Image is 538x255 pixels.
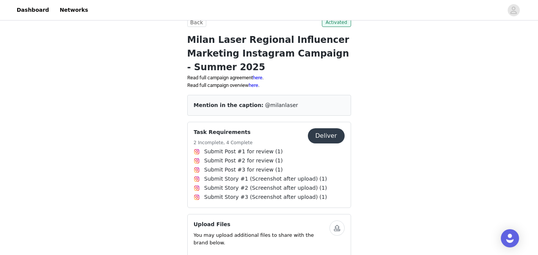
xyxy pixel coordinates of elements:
[204,166,283,174] span: Submit Post #3 for review (1)
[187,75,264,80] span: Read full campaign agreement .
[187,18,206,27] button: Back
[204,148,283,156] span: Submit Post #1 for review (1)
[12,2,53,19] a: Dashboard
[204,157,283,165] span: Submit Post #2 for review (1)
[194,220,329,228] h4: Upload Files
[194,128,253,136] h4: Task Requirements
[322,18,351,27] span: Activated
[194,185,200,191] img: Instagram Icon
[204,175,327,183] span: Submit Story #1 (Screenshot after upload) (1)
[187,82,259,88] span: Read full campaign overview .
[55,2,93,19] a: Networks
[194,102,264,108] span: Mention in the caption:
[194,194,200,200] img: Instagram Icon
[194,139,253,146] h5: 2 Incomplete, 4 Complete
[194,149,200,155] img: Instagram Icon
[194,158,200,164] img: Instagram Icon
[265,102,298,108] span: @milanlaser
[249,82,258,88] a: here
[308,128,345,143] button: Deliver
[194,167,200,173] img: Instagram Icon
[204,184,327,192] span: Submit Story #2 (Screenshot after upload) (1)
[253,75,262,80] a: here
[194,231,329,246] p: You may upload additional files to share with the brand below.
[187,33,351,74] h1: Milan Laser Regional Influencer Marketing Instagram Campaign - Summer 2025
[501,229,519,247] div: Open Intercom Messenger
[194,176,200,182] img: Instagram Icon
[204,193,327,201] span: Submit Story #3 (Screenshot after upload) (1)
[187,122,351,208] div: Task Requirements
[510,4,517,16] div: avatar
